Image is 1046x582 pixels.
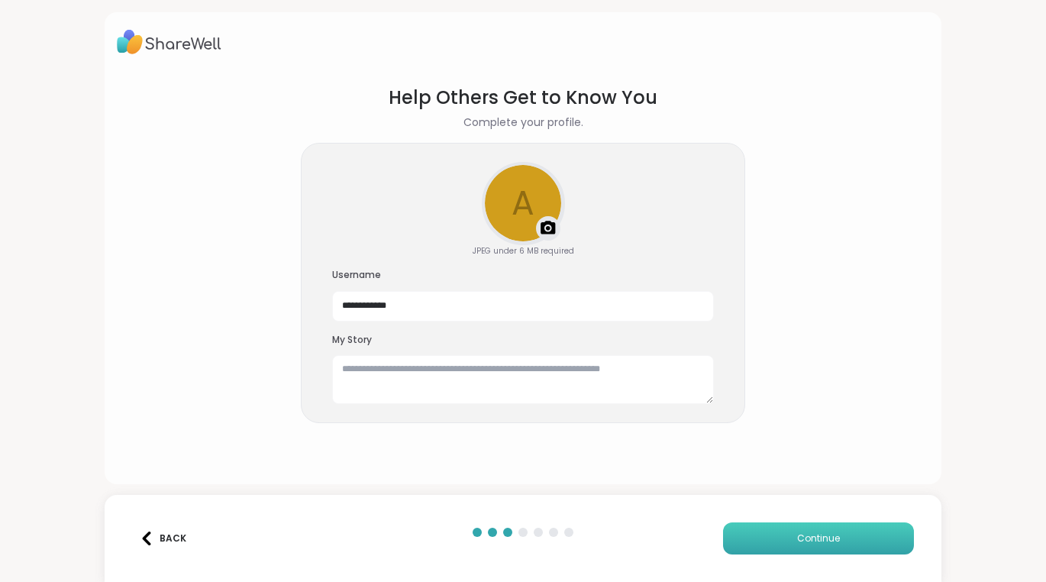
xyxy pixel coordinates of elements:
[797,532,840,545] span: Continue
[389,84,657,112] h1: Help Others Get to Know You
[473,245,574,257] div: JPEG under 6 MB required
[332,334,714,347] h3: My Story
[132,522,193,555] button: Back
[332,269,714,282] h3: Username
[723,522,914,555] button: Continue
[117,24,221,60] img: ShareWell Logo
[140,532,186,545] div: Back
[463,115,583,131] h2: Complete your profile.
